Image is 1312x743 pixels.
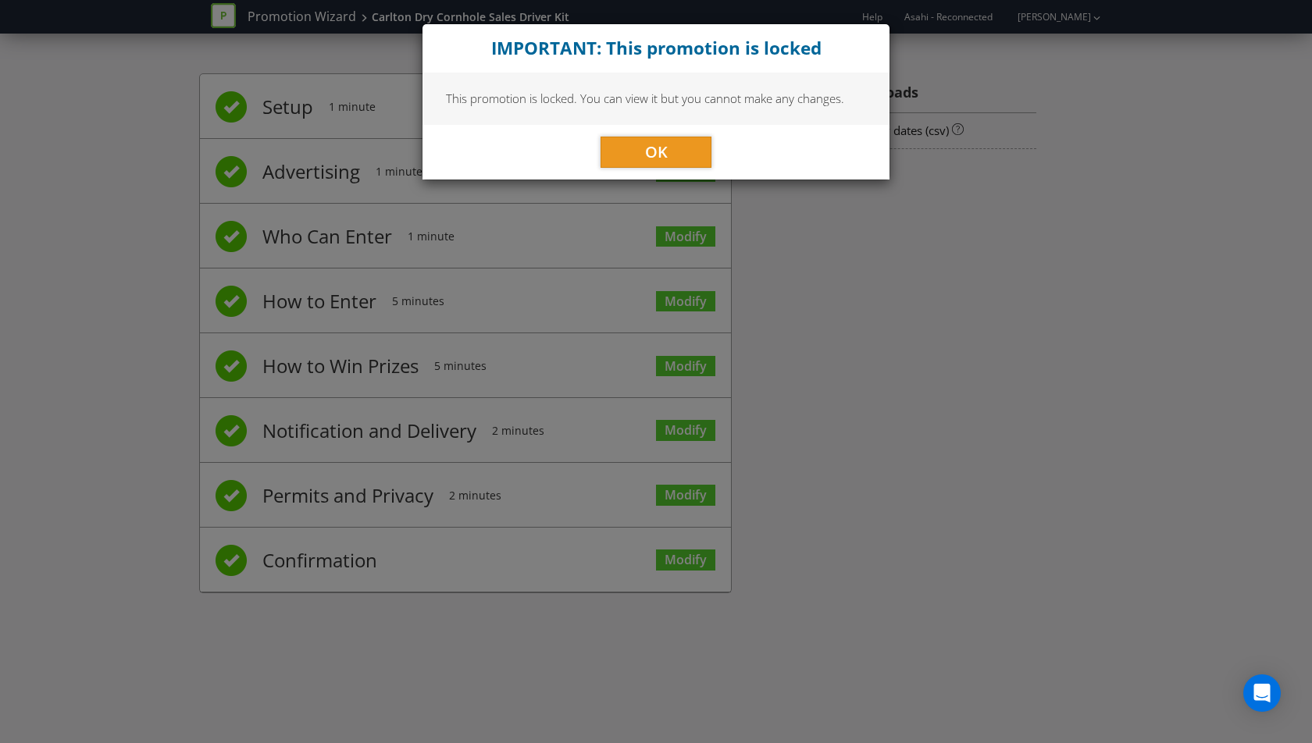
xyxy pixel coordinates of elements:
span: OK [645,141,668,162]
div: Open Intercom Messenger [1243,674,1281,712]
button: OK [601,137,711,168]
div: This promotion is locked. You can view it but you cannot make any changes. [422,73,890,124]
strong: IMPORTANT: This promotion is locked [491,36,822,60]
div: Close [422,24,890,73]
